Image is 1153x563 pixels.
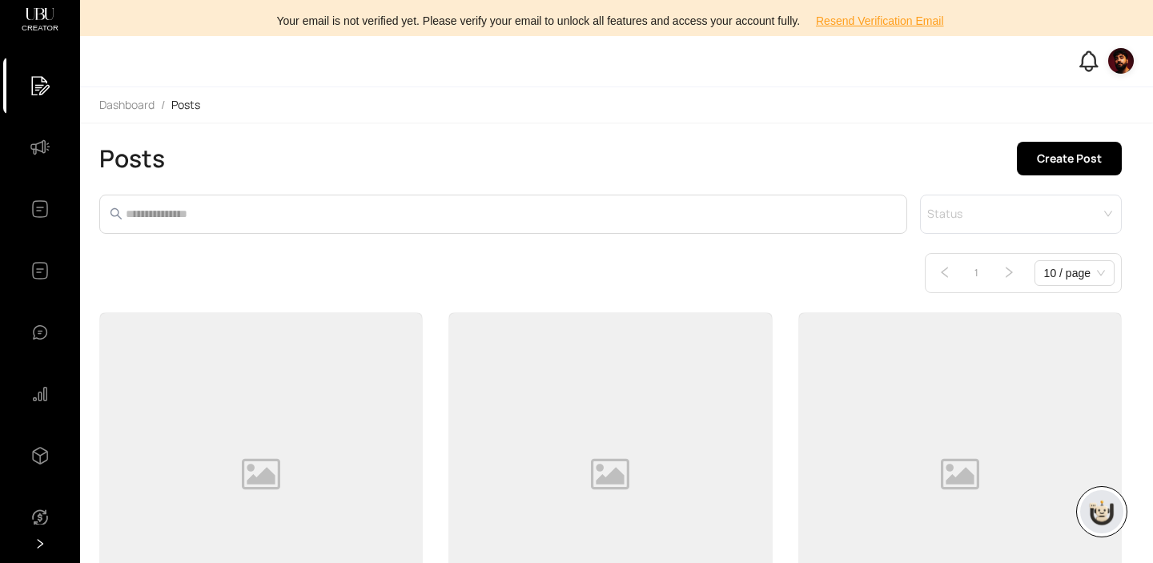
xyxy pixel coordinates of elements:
[938,266,951,279] span: left
[996,260,1022,286] button: right
[996,260,1022,286] li: Next Page
[161,97,165,113] li: /
[803,8,957,34] button: Resend Verification Email
[1037,150,1102,167] span: Create Post
[1086,496,1118,528] img: chatboticon-C4A3G2IU.png
[22,24,58,27] span: CREATOR
[34,538,46,549] span: right
[99,144,165,173] h2: Posts
[110,207,123,220] span: search
[1044,261,1105,285] span: 10 / page
[816,12,944,30] span: Resend Verification Email
[1108,48,1134,74] img: 19:03:17.jpeg
[171,97,200,112] span: Posts
[965,261,989,285] a: 1
[1034,260,1115,286] div: Page Size
[99,97,155,112] span: Dashboard
[932,260,958,286] button: left
[1002,266,1015,279] span: right
[90,8,1143,34] div: Your email is not verified yet. Please verify your email to unlock all features and access your a...
[932,260,958,286] li: Previous Page
[964,260,990,286] li: 1
[1017,142,1122,175] button: Create Post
